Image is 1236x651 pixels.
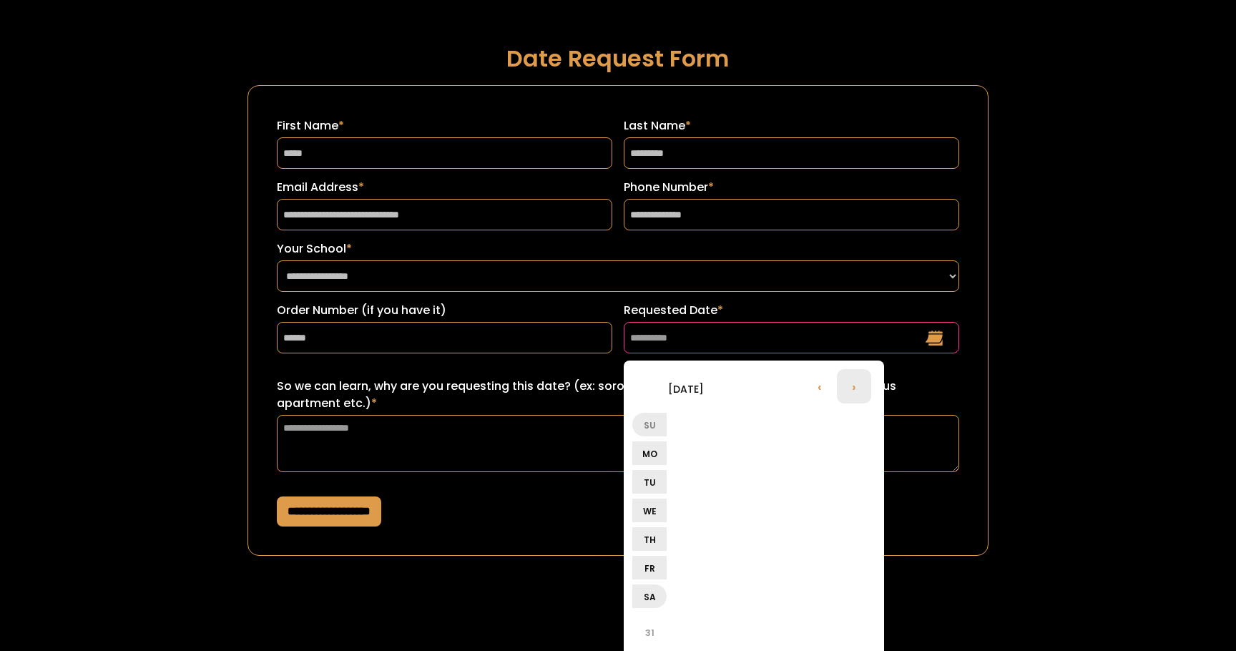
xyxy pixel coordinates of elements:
li: Mo [632,441,667,465]
li: Fr [632,556,667,579]
label: Last Name [624,117,959,134]
li: We [632,499,667,522]
label: So we can learn, why are you requesting this date? (ex: sorority recruitment, lease turn over for... [277,378,960,412]
label: Requested Date [624,302,959,319]
li: [DATE] [632,371,740,406]
label: Email Address [277,179,612,196]
li: Th [632,527,667,551]
label: Your School [277,240,960,258]
li: Tu [632,470,667,494]
label: Order Number (if you have it) [277,302,612,319]
label: Phone Number [624,179,959,196]
li: ‹ [803,369,837,403]
li: 31 [632,615,667,650]
li: › [837,369,871,403]
li: Su [632,413,667,436]
li: Sa [632,584,667,608]
form: Request a Date Form [247,85,989,556]
h1: Date Request Form [247,46,989,71]
label: First Name [277,117,612,134]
